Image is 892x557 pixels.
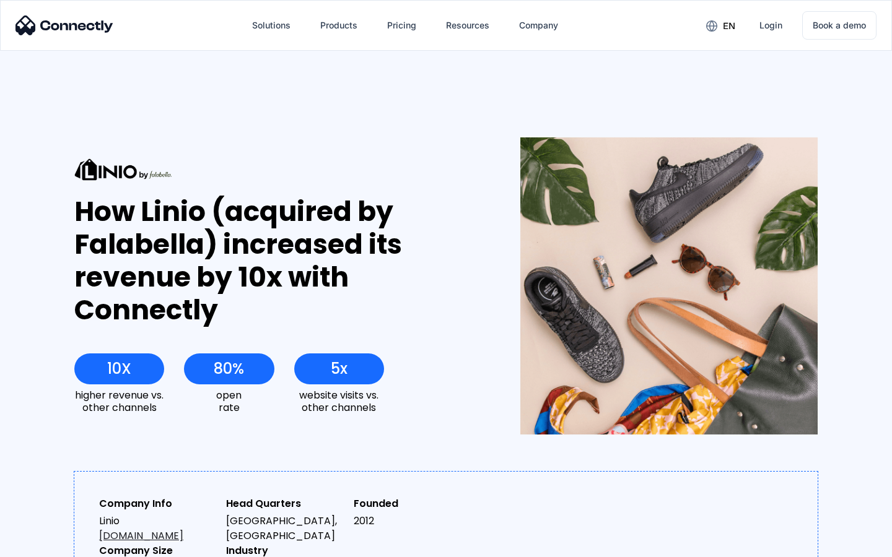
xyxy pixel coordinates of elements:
a: Pricing [377,11,426,40]
div: Pricing [387,17,416,34]
div: 10X [107,360,131,378]
div: 80% [214,360,244,378]
div: Login [759,17,782,34]
aside: Language selected: English [12,535,74,553]
div: website visits vs. other channels [294,389,384,413]
div: Resources [446,17,489,34]
a: [DOMAIN_NAME] [99,529,183,543]
div: 2012 [354,514,471,529]
div: higher revenue vs. other channels [74,389,164,413]
ul: Language list [25,535,74,553]
div: How Linio (acquired by Falabella) increased its revenue by 10x with Connectly [74,196,475,326]
div: Company [519,17,558,34]
div: open rate [184,389,274,413]
div: Company Info [99,496,216,511]
a: Login [750,11,792,40]
div: Products [320,17,357,34]
div: 5x [331,360,348,378]
div: Solutions [252,17,291,34]
div: Linio [99,514,216,543]
div: en [723,17,735,35]
div: Founded [354,496,471,511]
a: Book a demo [802,11,877,40]
img: Connectly Logo [15,15,113,35]
div: Head Quarters [226,496,343,511]
div: [GEOGRAPHIC_DATA], [GEOGRAPHIC_DATA] [226,514,343,543]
